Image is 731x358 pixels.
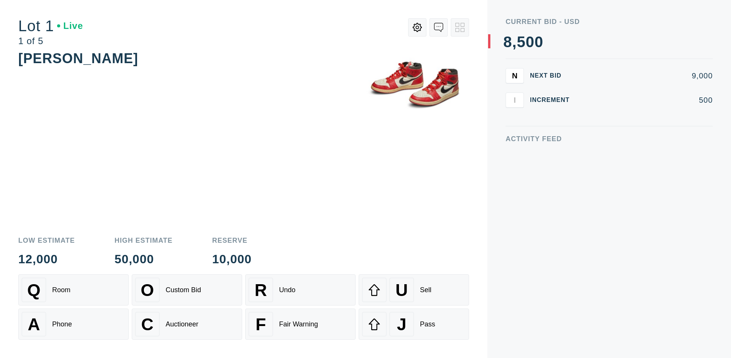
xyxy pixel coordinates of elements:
[530,73,576,79] div: Next Bid
[582,72,713,80] div: 9,000
[18,274,129,305] button: QRoom
[420,320,435,328] div: Pass
[27,280,41,300] span: Q
[212,237,252,244] div: Reserve
[18,18,83,33] div: Lot 1
[28,315,40,334] span: A
[57,21,83,30] div: Live
[512,34,517,186] div: ,
[512,71,517,80] span: N
[18,237,75,244] div: Low Estimate
[255,315,266,334] span: F
[132,274,242,305] button: OCustom Bid
[506,135,713,142] div: Activity Feed
[18,309,129,340] button: APhone
[503,34,512,49] div: 8
[514,95,516,104] span: I
[18,51,138,66] div: [PERSON_NAME]
[530,97,576,103] div: Increment
[582,96,713,104] div: 500
[506,92,524,108] button: I
[245,274,356,305] button: RUndo
[506,68,524,83] button: N
[359,274,469,305] button: USell
[52,320,72,328] div: Phone
[359,309,469,340] button: JPass
[141,315,153,334] span: C
[212,253,252,265] div: 10,000
[535,34,543,49] div: 0
[279,320,318,328] div: Fair Warning
[279,286,295,294] div: Undo
[506,18,713,25] div: Current Bid - USD
[420,286,431,294] div: Sell
[245,309,356,340] button: FFair Warning
[115,237,173,244] div: High Estimate
[141,280,154,300] span: O
[397,315,406,334] span: J
[166,320,198,328] div: Auctioneer
[132,309,242,340] button: CAuctioneer
[517,34,525,49] div: 5
[18,37,83,46] div: 1 of 5
[18,253,75,265] div: 12,000
[526,34,535,49] div: 0
[52,286,70,294] div: Room
[255,280,267,300] span: R
[166,286,201,294] div: Custom Bid
[396,280,408,300] span: U
[115,253,173,265] div: 50,000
